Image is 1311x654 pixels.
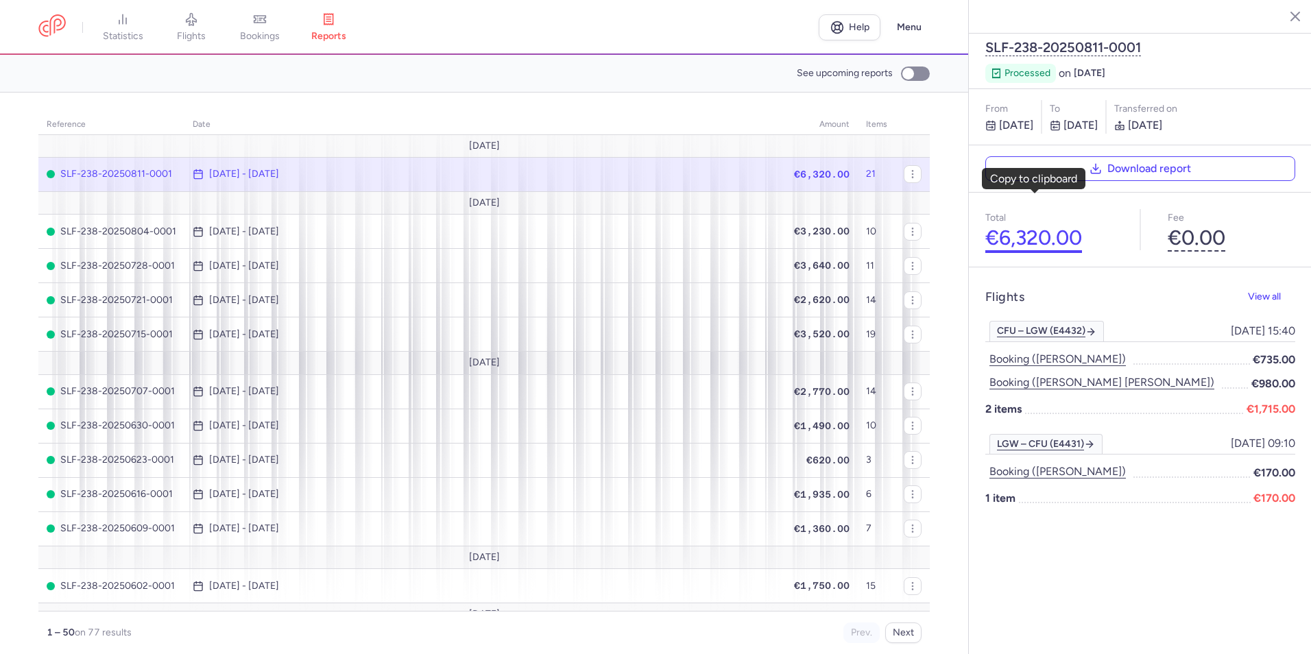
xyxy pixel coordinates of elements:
time: [DATE] - [DATE] [209,169,279,180]
a: CitizenPlane red outlined logo [38,14,66,40]
th: date [184,114,786,135]
button: View all [1234,284,1295,311]
span: processed [1005,66,1050,80]
td: 7 [858,511,895,546]
td: 10 [858,409,895,443]
span: SLF-238-20250804-0001 [47,226,176,237]
button: Next [885,622,922,643]
button: €6,320.00 [985,226,1082,250]
span: €1,750.00 [794,580,850,591]
p: From [985,100,1033,117]
span: €170.00 [1253,489,1295,507]
a: CFU – LGW (E4432) [989,321,1104,341]
span: €3,520.00 [794,328,850,339]
time: [DATE] - [DATE] [209,295,279,306]
button: €0.00 [1168,226,1225,250]
span: [DATE] [1074,68,1105,79]
a: statistics [88,12,157,43]
time: [DATE] - [DATE] [209,523,279,534]
span: SLF-238-20250616-0001 [47,489,176,500]
p: [DATE] [1114,117,1295,134]
time: [DATE] - [DATE] [209,489,279,500]
td: 10 [858,215,895,249]
p: Fee [1168,209,1295,226]
strong: 1 – 50 [47,627,75,638]
span: bookings [240,30,280,43]
td: 21 [858,157,895,191]
span: [DATE] 09:10 [1231,437,1295,450]
a: bookings [226,12,294,43]
time: [DATE] - [DATE] [209,226,279,237]
span: reports [311,30,346,43]
span: €1,715.00 [1247,400,1295,417]
th: amount [786,114,858,135]
span: SLF-238-20250707-0001 [47,386,176,397]
span: SLF-238-20250715-0001 [47,329,176,340]
td: 14 [858,374,895,409]
div: Copy to clipboard [990,173,1077,185]
button: Booking ([PERSON_NAME]) [985,463,1130,481]
span: €170.00 [1253,464,1295,481]
span: SLF-238-20250630-0001 [47,420,176,431]
span: €3,230.00 [794,226,850,237]
p: Total [985,209,1113,226]
td: 14 [858,283,895,317]
td: 6 [858,477,895,511]
span: €6,320.00 [794,169,850,180]
span: €735.00 [1253,351,1295,368]
h4: Flights [985,289,1024,305]
p: 2 items [985,400,1295,417]
span: €3,640.00 [794,260,850,271]
a: Help [819,14,880,40]
span: [DATE] [469,609,500,620]
span: €1,490.00 [794,420,850,431]
span: €2,770.00 [794,386,850,397]
p: to [1050,100,1098,117]
span: SLF-238-20250721-0001 [47,295,176,306]
td: 15 [858,569,895,603]
button: Download report [985,156,1295,181]
span: See upcoming reports [797,68,893,79]
span: €980.00 [1251,375,1295,392]
span: [DATE] [469,552,500,563]
p: [DATE] [985,117,1033,134]
span: €1,360.00 [794,523,850,534]
p: [DATE] [1050,117,1098,134]
span: on 77 results [75,627,132,638]
time: [DATE] - [DATE] [209,386,279,397]
span: SLF-238-20250811-0001 [47,169,176,180]
p: 1 item [985,489,1295,507]
div: on [985,64,1105,83]
span: [DATE] [469,197,500,208]
th: items [858,114,895,135]
a: reports [294,12,363,43]
td: 3 [858,443,895,477]
time: [DATE] - [DATE] [209,455,279,465]
th: reference [38,114,184,135]
span: SLF-238-20250609-0001 [47,523,176,534]
span: [DATE] 15:40 [1231,325,1295,337]
a: LGW – CFU (E4431) [989,434,1103,455]
span: View all [1248,291,1281,302]
time: [DATE] - [DATE] [209,261,279,271]
span: flights [177,30,206,43]
time: [DATE] - [DATE] [209,329,279,340]
span: [DATE] [469,357,500,368]
span: €2,620.00 [794,294,850,305]
span: [DATE] [469,141,500,152]
td: 11 [858,249,895,283]
span: statistics [103,30,143,43]
span: SLF-238-20250728-0001 [47,261,176,271]
span: SLF-238-20250602-0001 [47,581,176,592]
span: SLF-238-20250623-0001 [47,455,176,465]
button: Booking ([PERSON_NAME] [PERSON_NAME]) [985,374,1218,391]
span: Help [849,22,869,32]
td: 19 [858,317,895,352]
span: €1,935.00 [794,489,850,500]
button: Booking ([PERSON_NAME]) [985,350,1130,368]
time: [DATE] - [DATE] [209,420,279,431]
span: €620.00 [806,455,850,465]
button: SLF-238-20250811-0001 [985,39,1141,56]
time: [DATE] - [DATE] [209,581,279,592]
button: Menu [889,14,930,40]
